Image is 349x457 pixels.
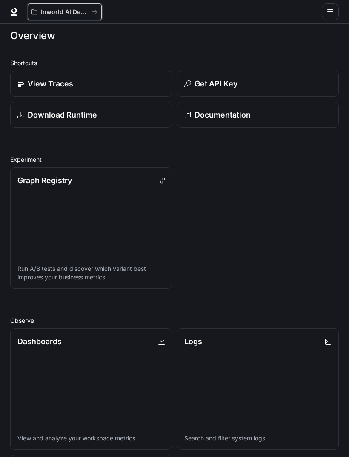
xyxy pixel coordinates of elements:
[177,102,339,128] a: Documentation
[10,167,172,289] a: Graph RegistryRun A/B tests and discover which variant best improves your business metrics
[184,434,332,443] p: Search and filter system logs
[17,264,165,282] p: Run A/B tests and discover which variant best improves your business metrics
[184,336,202,347] p: Logs
[17,175,72,186] p: Graph Registry
[17,336,62,347] p: Dashboards
[28,109,97,121] p: Download Runtime
[10,316,339,325] h2: Observe
[10,71,172,97] a: View Traces
[177,328,339,450] a: LogsSearch and filter system logs
[41,9,89,16] p: Inworld AI Demos
[195,109,251,121] p: Documentation
[10,102,172,128] a: Download Runtime
[17,434,165,443] p: View and analyze your workspace metrics
[195,78,237,89] p: Get API Key
[10,328,172,450] a: DashboardsView and analyze your workspace metrics
[10,27,55,44] h1: Overview
[177,71,339,97] button: Get API Key
[28,78,73,89] p: View Traces
[28,3,102,20] button: All workspaces
[322,3,339,20] button: open drawer
[10,58,339,67] h2: Shortcuts
[10,155,339,164] h2: Experiment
